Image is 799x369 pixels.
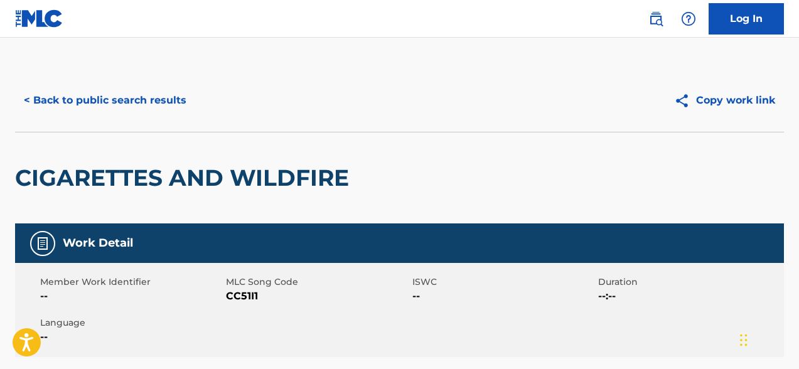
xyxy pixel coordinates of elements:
[40,275,223,289] span: Member Work Identifier
[740,321,748,359] div: Drag
[674,93,696,109] img: Copy work link
[40,329,223,345] span: --
[226,289,409,304] span: CC51I1
[226,275,409,289] span: MLC Song Code
[412,289,595,304] span: --
[40,316,223,329] span: Language
[681,11,696,26] img: help
[63,236,133,250] h5: Work Detail
[709,3,784,35] a: Log In
[412,275,595,289] span: ISWC
[15,9,63,28] img: MLC Logo
[736,309,799,369] iframe: Chat Widget
[643,6,668,31] a: Public Search
[648,11,663,26] img: search
[598,289,781,304] span: --:--
[665,85,784,116] button: Copy work link
[598,275,781,289] span: Duration
[676,6,701,31] div: Help
[35,236,50,251] img: Work Detail
[15,164,355,192] h2: CIGARETTES AND WILDFIRE
[15,85,195,116] button: < Back to public search results
[40,289,223,304] span: --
